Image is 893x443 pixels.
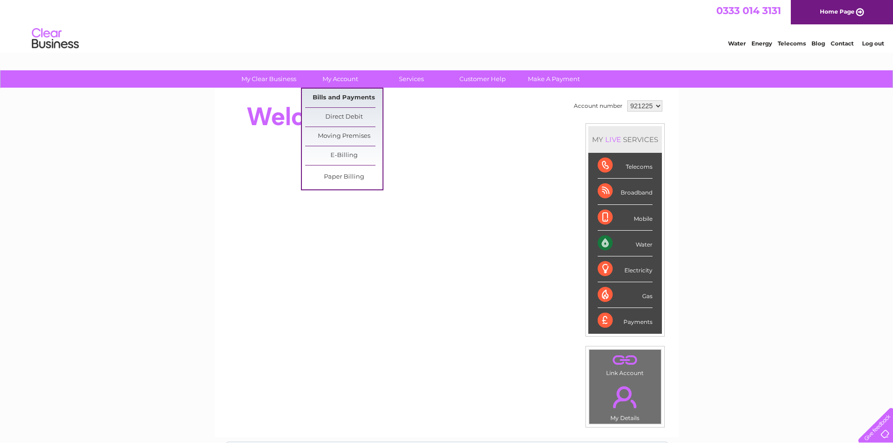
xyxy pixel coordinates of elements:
a: E-Billing [305,146,383,165]
div: Water [598,231,653,256]
a: 0333 014 3131 [716,5,781,16]
a: . [592,381,659,413]
div: Telecoms [598,153,653,179]
a: Moving Premises [305,127,383,146]
a: Paper Billing [305,168,383,187]
div: Mobile [598,205,653,231]
div: Gas [598,282,653,308]
a: Blog [811,40,825,47]
a: Direct Debit [305,108,383,127]
a: Log out [862,40,884,47]
td: My Details [589,378,661,424]
div: Payments [598,308,653,333]
div: MY SERVICES [588,126,662,153]
a: Water [728,40,746,47]
div: Broadband [598,179,653,204]
a: Telecoms [778,40,806,47]
a: . [592,352,659,368]
a: Energy [751,40,772,47]
div: LIVE [603,135,623,144]
div: Clear Business is a trading name of Verastar Limited (registered in [GEOGRAPHIC_DATA] No. 3667643... [225,5,668,45]
img: logo.png [31,24,79,53]
a: Customer Help [444,70,521,88]
div: Electricity [598,256,653,282]
td: Account number [571,98,625,114]
a: My Clear Business [230,70,308,88]
a: My Account [301,70,379,88]
a: Contact [831,40,854,47]
a: Services [373,70,450,88]
a: Make A Payment [515,70,593,88]
a: Bills and Payments [305,89,383,107]
td: Link Account [589,349,661,379]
